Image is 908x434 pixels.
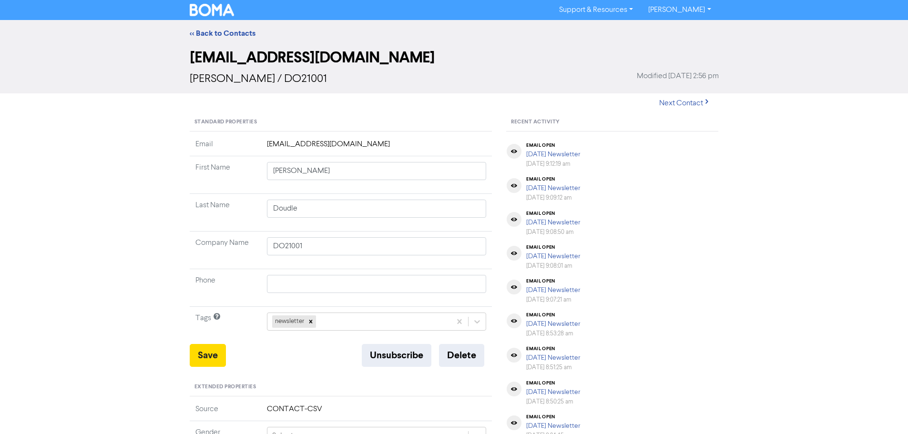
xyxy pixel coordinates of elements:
[526,278,581,284] div: email open
[526,244,581,250] div: email open
[261,139,492,156] td: [EMAIL_ADDRESS][DOMAIN_NAME]
[190,404,261,421] td: Source
[190,73,327,85] span: [PERSON_NAME] / DO21001
[190,156,261,194] td: First Name
[526,354,581,361] a: [DATE] Newsletter
[190,29,255,38] a: << Back to Contacts
[190,4,235,16] img: BOMA Logo
[190,49,719,67] h2: [EMAIL_ADDRESS][DOMAIN_NAME]
[526,211,581,216] div: email open
[526,329,581,338] div: [DATE] 8:53:28 am
[190,139,261,156] td: Email
[526,253,581,260] a: [DATE] Newsletter
[261,404,492,421] td: CONTACT-CSV
[526,228,581,237] div: [DATE] 9:08:50 am
[190,194,261,232] td: Last Name
[190,307,261,344] td: Tags
[526,380,581,386] div: email open
[651,93,719,113] button: Next Contact
[637,71,719,82] span: Modified [DATE] 2:56 pm
[526,321,581,327] a: [DATE] Newsletter
[190,113,492,131] div: Standard Properties
[190,269,261,307] td: Phone
[272,315,306,328] div: newsletter
[860,388,908,434] iframe: Chat Widget
[551,2,641,18] a: Support & Resources
[526,295,581,304] div: [DATE] 9:07:21 am
[526,346,581,352] div: email open
[526,160,581,169] div: [DATE] 9:12:19 am
[526,414,581,420] div: email open
[362,344,431,367] button: Unsubscribe
[506,113,718,131] div: Recent Activity
[526,262,581,271] div: [DATE] 9:08:01 am
[526,185,581,192] a: [DATE] Newsletter
[526,397,581,406] div: [DATE] 8:50:25 am
[526,193,581,202] div: [DATE] 9:09:12 am
[190,232,261,269] td: Company Name
[526,142,581,148] div: email open
[641,2,718,18] a: [PERSON_NAME]
[526,363,581,372] div: [DATE] 8:51:25 am
[526,176,581,182] div: email open
[190,378,492,396] div: Extended Properties
[526,287,581,293] a: [DATE] Newsletter
[526,151,581,158] a: [DATE] Newsletter
[190,344,226,367] button: Save
[526,219,581,226] a: [DATE] Newsletter
[526,423,581,429] a: [DATE] Newsletter
[439,344,484,367] button: Delete
[526,312,581,318] div: email open
[526,389,581,395] a: [DATE] Newsletter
